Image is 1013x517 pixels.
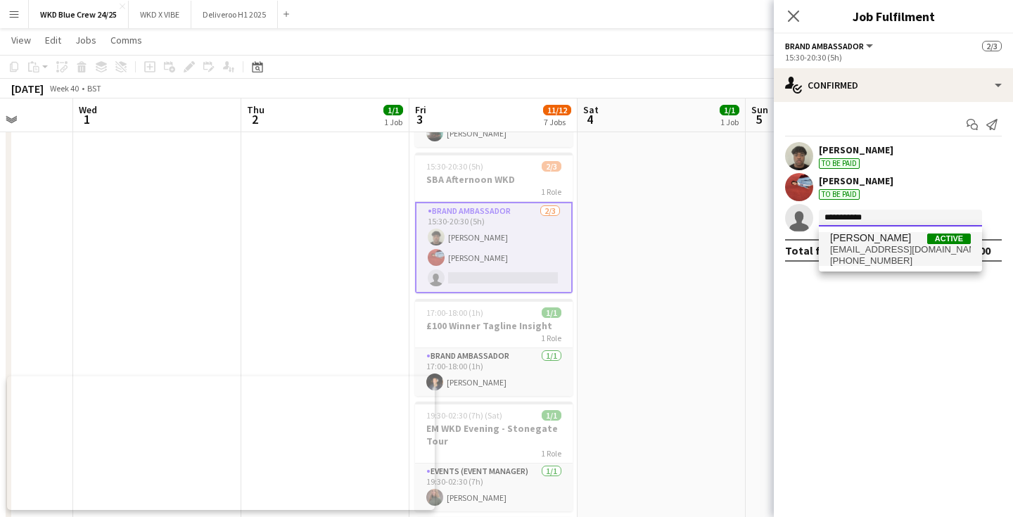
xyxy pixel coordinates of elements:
[785,41,875,51] button: Brand Ambassador
[426,307,483,318] span: 17:00-18:00 (1h)
[105,31,148,49] a: Comms
[819,143,893,156] div: [PERSON_NAME]
[785,52,1002,63] div: 15:30-20:30 (5h)
[415,103,426,116] span: Fri
[79,103,97,116] span: Wed
[542,161,561,172] span: 2/3
[415,299,573,396] app-job-card: 17:00-18:00 (1h)1/1£100 Winner Tagline Insight1 RoleBrand Ambassador1/117:00-18:00 (1h)[PERSON_NAME]
[749,111,768,127] span: 5
[819,158,860,169] div: To be paid
[544,117,571,127] div: 7 Jobs
[543,105,571,115] span: 11/12
[384,117,402,127] div: 1 Job
[415,348,573,396] app-card-role: Brand Ambassador1/117:00-18:00 (1h)[PERSON_NAME]
[774,68,1013,102] div: Confirmed
[415,173,573,186] h3: SBA Afternoon WKD
[7,376,435,510] iframe: Popup CTA
[774,7,1013,25] h3: Job Fulfilment
[45,34,61,46] span: Edit
[415,464,573,511] app-card-role: Events (Event Manager)1/119:30-02:30 (7h)[PERSON_NAME]
[129,1,191,28] button: WKD X VIBE
[191,1,278,28] button: Deliveroo H1 2025
[413,111,426,127] span: 3
[245,111,265,127] span: 2
[830,232,911,244] span: darcy smyth
[819,189,860,200] div: To be paid
[383,105,403,115] span: 1/1
[785,41,864,51] span: Brand Ambassador
[542,307,561,318] span: 1/1
[720,105,739,115] span: 1/1
[720,117,739,127] div: 1 Job
[39,31,67,49] a: Edit
[11,34,31,46] span: View
[46,83,82,94] span: Week 40
[415,202,573,293] app-card-role: Brand Ambassador2/315:30-20:30 (5h)[PERSON_NAME][PERSON_NAME]
[29,1,129,28] button: WKD Blue Crew 24/25
[426,161,483,172] span: 15:30-20:30 (5h)
[541,333,561,343] span: 1 Role
[247,103,265,116] span: Thu
[70,31,102,49] a: Jobs
[785,243,833,257] div: Total fee
[426,410,502,421] span: 19:30-02:30 (7h) (Sat)
[77,111,97,127] span: 1
[751,103,768,116] span: Sun
[110,34,142,46] span: Comms
[583,103,599,116] span: Sat
[542,410,561,421] span: 1/1
[87,83,101,94] div: BST
[982,41,1002,51] span: 2/3
[927,234,971,244] span: Active
[415,153,573,293] app-job-card: 15:30-20:30 (5h)2/3SBA Afternoon WKD1 RoleBrand Ambassador2/315:30-20:30 (5h)[PERSON_NAME][PERSON...
[415,319,573,332] h3: £100 Winner Tagline Insight
[581,111,599,127] span: 4
[819,174,893,187] div: [PERSON_NAME]
[415,422,573,447] h3: EM WKD Evening - Stonegate Tour
[75,34,96,46] span: Jobs
[6,31,37,49] a: View
[541,186,561,197] span: 1 Role
[830,244,971,255] span: ddsmyth17@gmail.com
[415,402,573,511] app-job-card: 19:30-02:30 (7h) (Sat)1/1EM WKD Evening - Stonegate Tour1 RoleEvents (Event Manager)1/119:30-02:3...
[830,255,971,267] span: +4407534150842
[541,448,561,459] span: 1 Role
[11,82,44,96] div: [DATE]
